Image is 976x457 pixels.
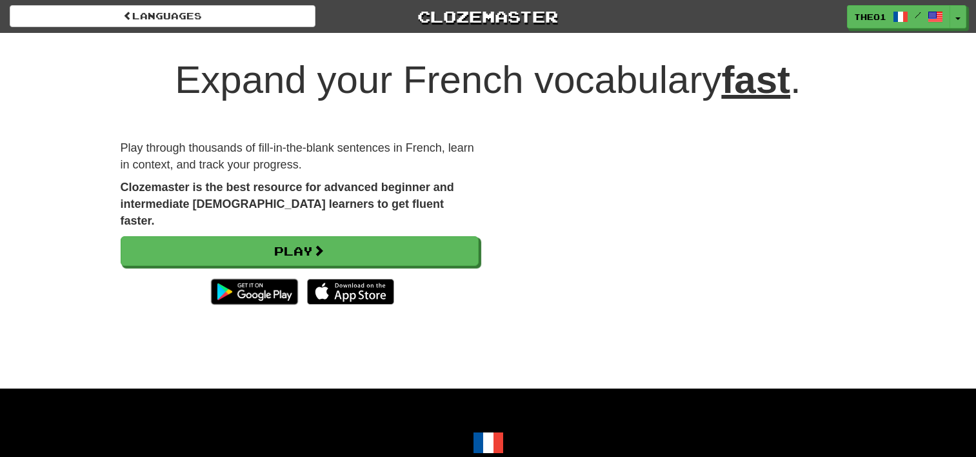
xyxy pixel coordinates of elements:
h1: Expand your French vocabulary . [121,59,856,101]
u: fast [721,58,790,101]
a: Theo1 / [847,5,950,28]
span: / [915,10,921,19]
span: Theo1 [854,11,886,23]
a: Play [121,236,479,266]
img: Download_on_the_App_Store_Badge_US-UK_135x40-25178aeef6eb6b83b96f5f2d004eda3bffbb37122de64afbaef7... [307,279,394,305]
p: Play through thousands of fill-in-the-blank sentences in French, learn in context, and track your... [121,140,479,173]
img: Get it on Google Play [204,272,304,311]
strong: Clozemaster is the best resource for advanced beginner and intermediate [DEMOGRAPHIC_DATA] learne... [121,181,454,227]
a: Languages [10,5,315,27]
a: Clozemaster [335,5,641,28]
